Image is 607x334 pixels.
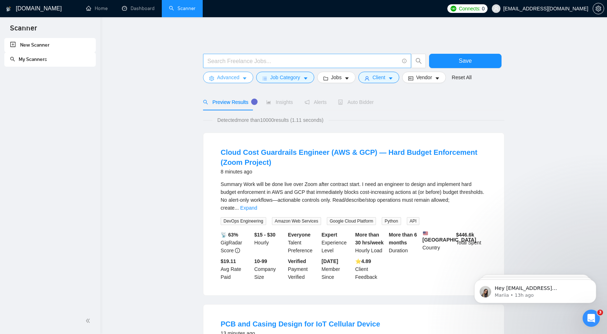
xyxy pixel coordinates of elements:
b: $ 446.6k [456,232,474,238]
span: info-circle [402,59,407,63]
input: Search Freelance Jobs... [207,57,399,66]
span: notification [305,100,310,105]
a: New Scanner [10,38,90,52]
b: More than 6 months [389,232,417,245]
button: setting [593,3,604,14]
div: Company Size [253,257,287,281]
b: Expert [321,232,337,238]
span: Client [372,73,385,81]
span: caret-down [388,76,393,81]
span: caret-down [435,76,440,81]
b: [DATE] [321,258,338,264]
div: Client Feedback [354,257,387,281]
div: Summary Work will be done live over Zoom after contract start. I need an engineer to design and i... [221,180,487,212]
b: Everyone [288,232,311,238]
b: 10-99 [254,258,267,264]
span: setting [593,6,604,11]
div: Total Spent [455,231,488,254]
div: Country [421,231,455,254]
span: DevOps Engineering [221,217,266,225]
span: 3 [597,310,603,315]
span: Vendor [416,73,432,81]
img: 🇺🇸 [423,231,428,236]
span: Advanced [217,73,239,81]
button: settingAdvancedcaret-down [203,72,253,83]
span: info-circle [235,248,240,253]
a: setting [593,6,604,11]
img: upwork-logo.png [451,6,456,11]
a: Cloud Cost Guardrails Engineer (AWS & GCP) — Hard Budget Enforcement (Zoom Project) [221,148,477,166]
b: ⭐️ 4.89 [355,258,371,264]
span: Detected more than 10000 results (1.11 seconds) [212,116,329,124]
a: Reset All [452,73,471,81]
a: searchMy Scanners [10,56,47,62]
span: user [364,76,370,81]
b: $15 - $30 [254,232,276,238]
button: idcardVendorcaret-down [402,72,446,83]
li: My Scanners [4,52,96,67]
span: bars [262,76,267,81]
div: Experience Level [320,231,354,254]
b: $19.11 [221,258,236,264]
span: double-left [85,317,93,324]
span: search [203,100,208,105]
a: searchScanner [169,5,196,11]
span: setting [209,76,214,81]
span: folder [323,76,328,81]
iframe: Intercom live chat [583,310,600,327]
iframe: Intercom notifications message [464,264,607,315]
div: 8 minutes ago [221,167,487,176]
span: 0 [482,5,485,13]
span: Auto Bidder [338,99,373,105]
b: More than 30 hrs/week [355,232,384,245]
div: Talent Preference [287,231,320,254]
div: Hourly Load [354,231,387,254]
b: 📡 63% [221,232,238,238]
span: Google Cloud Platform [327,217,376,225]
span: Alerts [305,99,327,105]
a: Expand [240,205,257,211]
span: user [494,6,499,11]
span: ... [235,205,239,211]
span: Preview Results [203,99,255,105]
button: userClientcaret-down [358,72,399,83]
span: Amazon Web Services [272,217,321,225]
span: Jobs [331,73,342,81]
button: barsJob Categorycaret-down [256,72,314,83]
span: Scanner [4,23,43,38]
b: [GEOGRAPHIC_DATA] [423,231,476,243]
span: Python [382,217,401,225]
button: Save [429,54,502,68]
div: Hourly [253,231,287,254]
span: Save [459,56,472,65]
span: robot [338,100,343,105]
b: Verified [288,258,306,264]
div: GigRadar Score [219,231,253,254]
span: Job Category [270,73,300,81]
span: Summary Work will be done live over Zoom after contract start. I need an engineer to design and i... [221,181,484,211]
span: API [407,217,419,225]
img: logo [6,3,11,15]
div: Avg Rate Paid [219,257,253,281]
span: area-chart [266,100,271,105]
span: idcard [408,76,413,81]
a: dashboardDashboard [122,5,155,11]
span: Connects: [459,5,480,13]
span: caret-down [242,76,247,81]
span: caret-down [303,76,308,81]
div: Tooltip anchor [251,99,258,105]
a: homeHome [86,5,108,11]
button: folderJobscaret-down [317,72,356,83]
span: Insights [266,99,293,105]
div: Payment Verified [287,257,320,281]
div: Duration [387,231,421,254]
span: search [412,58,425,64]
div: Member Since [320,257,354,281]
button: search [411,54,426,68]
span: caret-down [344,76,349,81]
li: New Scanner [4,38,96,52]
